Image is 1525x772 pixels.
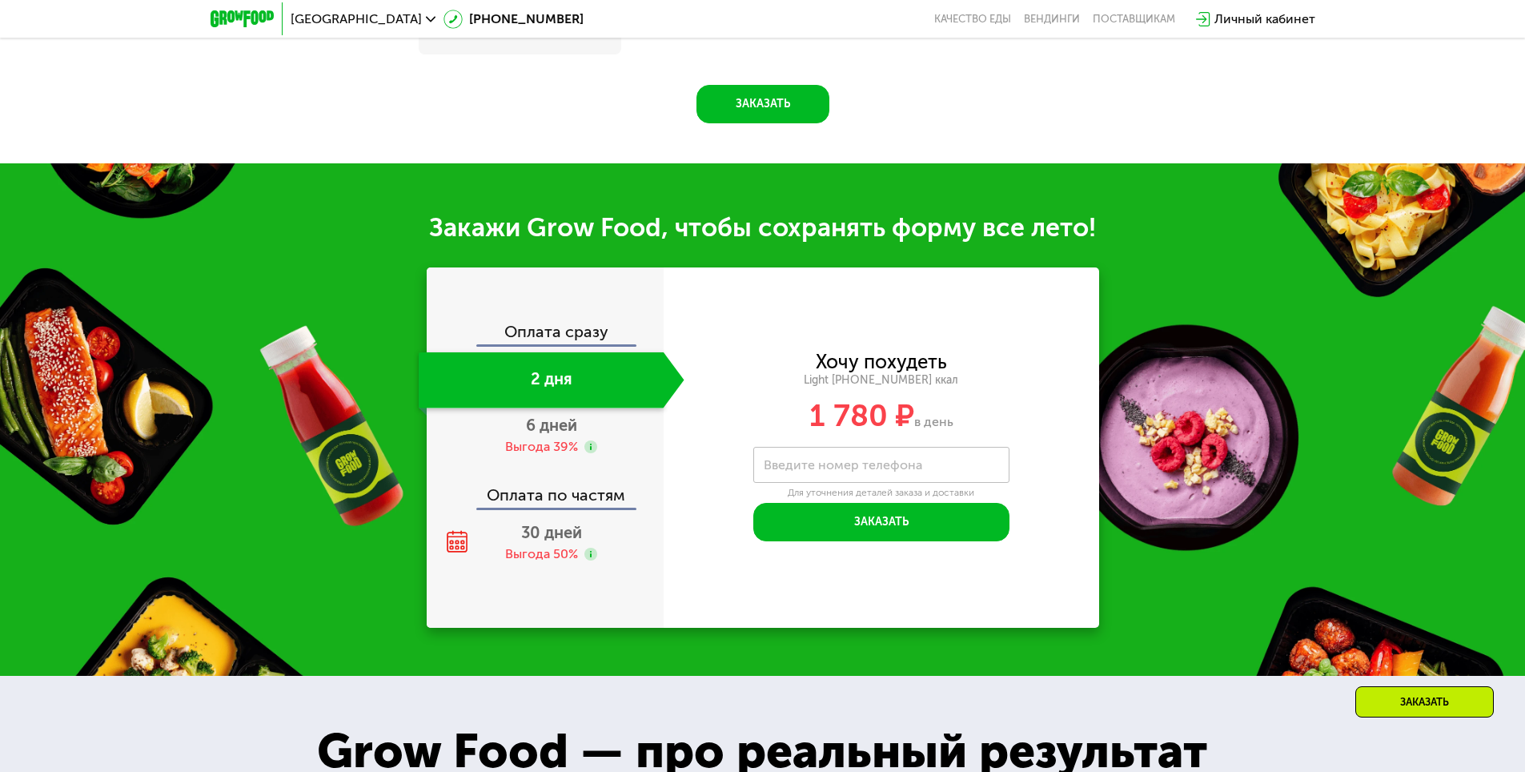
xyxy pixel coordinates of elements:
[934,13,1011,26] a: Качество еды
[1355,686,1494,718] div: Заказать
[816,353,947,371] div: Хочу похудеть
[526,416,577,435] span: 6 дней
[764,460,922,469] label: Введите номер телефона
[521,523,582,542] span: 30 дней
[1024,13,1080,26] a: Вендинги
[809,397,914,434] span: 1 780 ₽
[428,471,664,508] div: Оплата по частям
[291,13,422,26] span: [GEOGRAPHIC_DATA]
[914,414,953,429] span: в день
[1214,10,1315,29] div: Личный кабинет
[664,373,1099,388] div: Light [PHONE_NUMBER] ккал
[428,324,664,344] div: Оплата сразу
[505,545,578,563] div: Выгода 50%
[753,487,1009,500] div: Для уточнения деталей заказа и доставки
[443,10,584,29] a: [PHONE_NUMBER]
[696,85,829,123] button: Заказать
[753,503,1009,541] button: Заказать
[505,438,578,456] div: Выгода 39%
[1093,13,1175,26] div: поставщикам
